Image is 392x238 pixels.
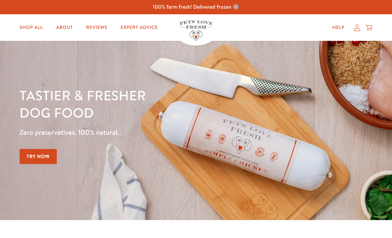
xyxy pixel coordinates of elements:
a: Reviews [81,21,112,34]
a: About [51,21,78,34]
img: Pets Love Fresh [179,20,213,40]
a: Try Now [20,149,57,164]
h1: Tastier & fresher dog food [20,87,255,121]
a: Help [327,21,350,34]
a: Expert Advice [115,21,163,34]
p: Zero preservatives. 100% natural. [20,126,255,138]
a: Shop All [14,21,48,34]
